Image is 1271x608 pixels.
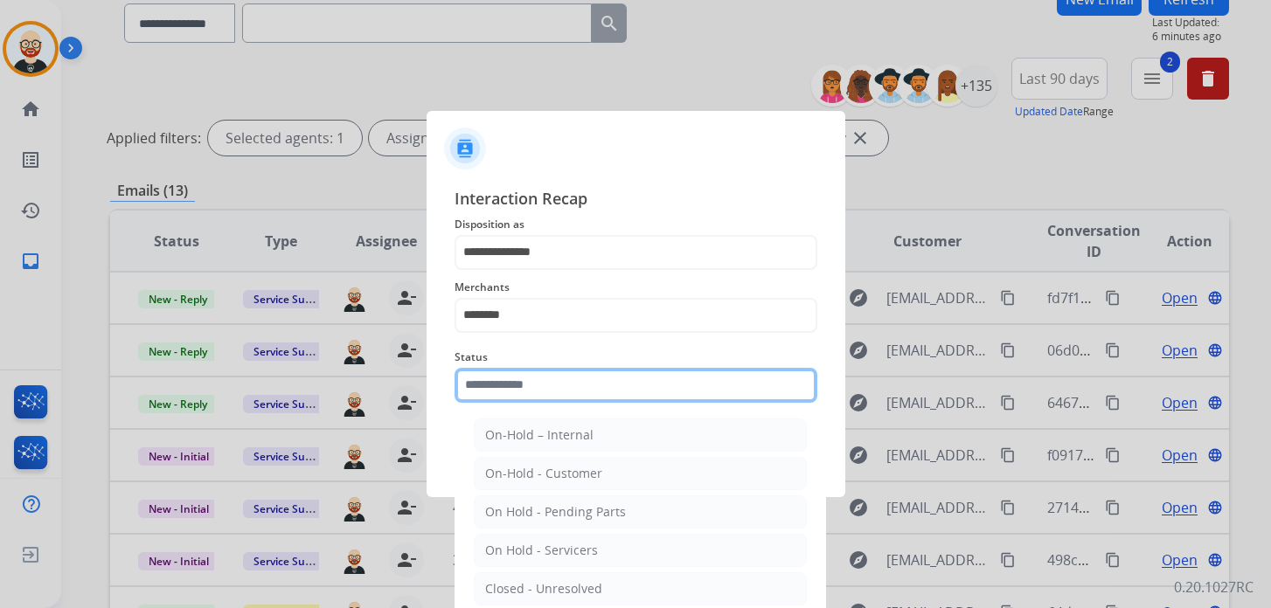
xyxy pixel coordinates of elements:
[485,542,598,559] div: On Hold - Servicers
[1174,577,1254,598] p: 0.20.1027RC
[444,128,486,169] img: contactIcon
[455,186,817,214] span: Interaction Recap
[455,277,817,298] span: Merchants
[455,347,817,368] span: Status
[485,503,626,521] div: On Hold - Pending Parts
[485,426,594,444] div: On-Hold – Internal
[455,214,817,235] span: Disposition as
[485,580,602,598] div: Closed - Unresolved
[485,465,602,482] div: On-Hold - Customer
